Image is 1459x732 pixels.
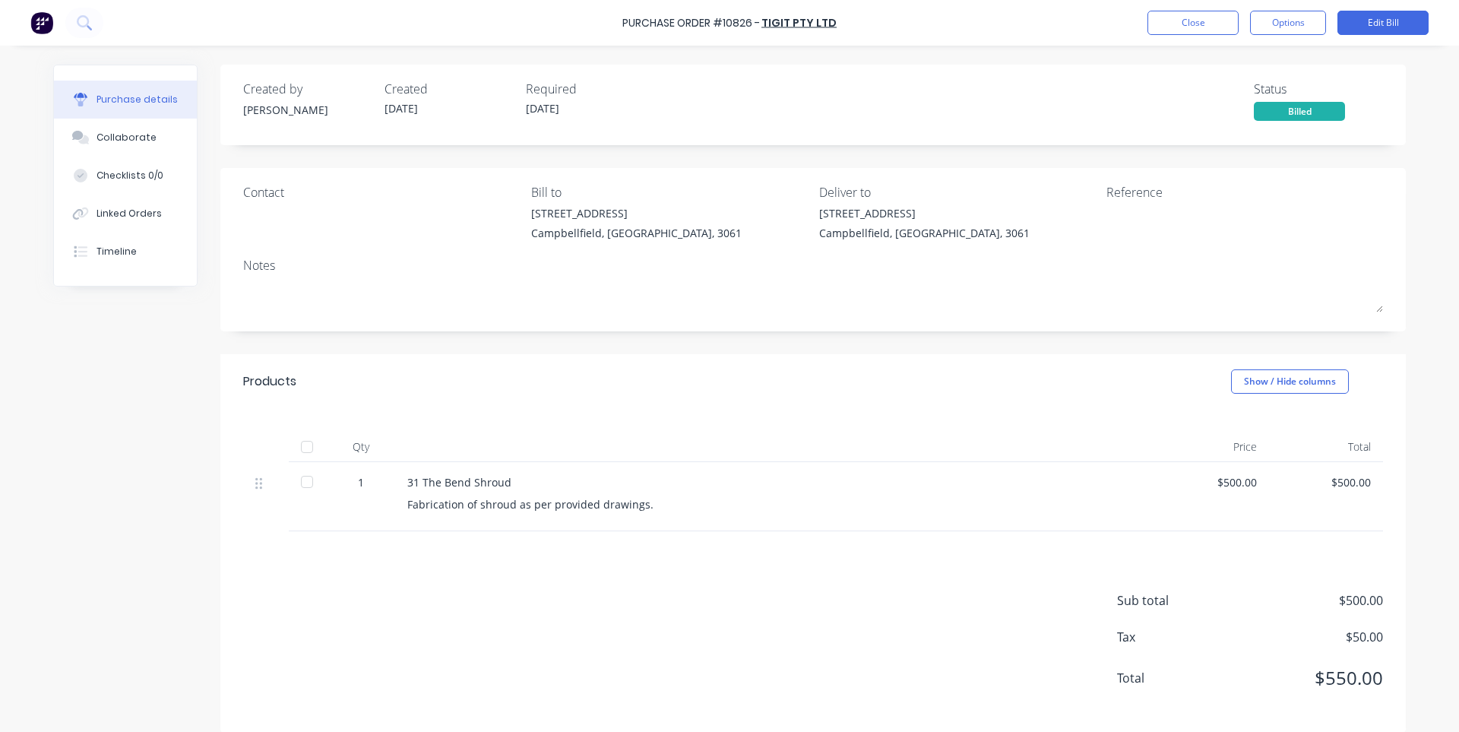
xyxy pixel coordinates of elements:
[531,205,742,221] div: [STREET_ADDRESS]
[1106,183,1383,201] div: Reference
[54,119,197,157] button: Collaborate
[30,11,53,34] img: Factory
[1155,432,1269,462] div: Price
[407,474,1143,490] div: 31 The Bend Shroud
[1231,369,1349,394] button: Show / Hide columns
[1269,432,1383,462] div: Total
[97,207,162,220] div: Linked Orders
[54,157,197,195] button: Checklists 0/0
[526,80,655,98] div: Required
[407,496,1143,512] div: Fabrication of shroud as per provided drawings.
[1167,474,1257,490] div: $500.00
[97,93,178,106] div: Purchase details
[1231,664,1383,692] span: $550.00
[54,195,197,233] button: Linked Orders
[1117,591,1231,610] span: Sub total
[243,183,520,201] div: Contact
[1231,591,1383,610] span: $500.00
[761,15,837,30] a: Tigit Pty Ltd
[1250,11,1326,35] button: Options
[97,245,137,258] div: Timeline
[622,15,760,31] div: Purchase Order #10826 -
[1117,669,1231,687] span: Total
[1254,102,1345,121] div: Billed
[54,81,197,119] button: Purchase details
[54,233,197,271] button: Timeline
[1281,474,1371,490] div: $500.00
[97,169,163,182] div: Checklists 0/0
[97,131,157,144] div: Collaborate
[327,432,395,462] div: Qty
[1254,80,1383,98] div: Status
[1147,11,1239,35] button: Close
[243,256,1383,274] div: Notes
[339,474,383,490] div: 1
[1117,628,1231,646] span: Tax
[531,225,742,241] div: Campbellfield, [GEOGRAPHIC_DATA], 3061
[243,80,372,98] div: Created by
[1231,628,1383,646] span: $50.00
[819,183,1096,201] div: Deliver to
[1337,11,1429,35] button: Edit Bill
[243,102,372,118] div: [PERSON_NAME]
[243,372,296,391] div: Products
[819,225,1030,241] div: Campbellfield, [GEOGRAPHIC_DATA], 3061
[385,80,514,98] div: Created
[531,183,808,201] div: Bill to
[819,205,1030,221] div: [STREET_ADDRESS]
